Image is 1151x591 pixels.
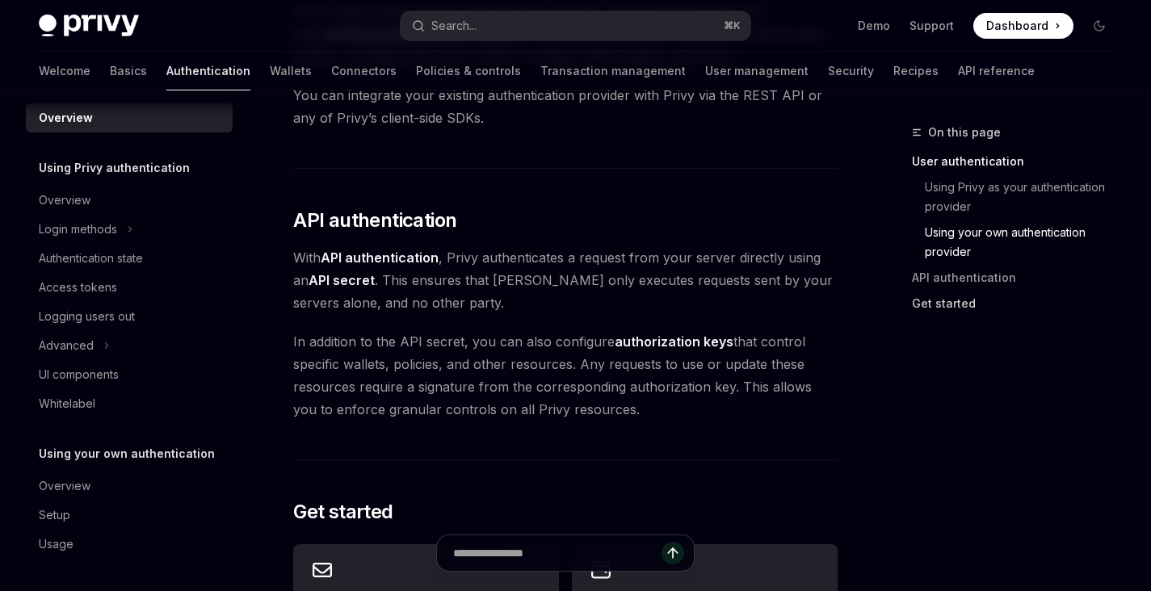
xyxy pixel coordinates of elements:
[26,103,233,132] a: Overview
[39,505,70,525] div: Setup
[912,149,1125,174] a: User authentication
[662,542,684,564] button: Send message
[39,365,119,384] div: UI components
[858,18,890,34] a: Demo
[39,220,117,239] div: Login methods
[110,52,147,90] a: Basics
[26,244,233,273] a: Authentication state
[912,220,1125,265] a: Using your own authentication provider
[26,302,233,331] a: Logging users out
[1086,13,1112,39] button: Toggle dark mode
[705,52,809,90] a: User management
[39,336,94,355] div: Advanced
[912,174,1125,220] a: Using Privy as your authentication provider
[26,215,233,244] button: Toggle Login methods section
[431,16,477,36] div: Search...
[331,52,397,90] a: Connectors
[615,333,733,350] strong: authorization keys
[293,207,456,233] span: API authentication
[26,389,233,418] a: Whitelabel
[39,476,90,496] div: Overview
[973,13,1073,39] a: Dashboard
[39,249,143,268] div: Authentication state
[26,501,233,530] a: Setup
[828,52,874,90] a: Security
[39,278,117,297] div: Access tokens
[724,19,741,32] span: ⌘ K
[39,307,135,326] div: Logging users out
[39,158,190,178] h5: Using Privy authentication
[39,444,215,463] h5: Using your own authentication
[39,108,93,128] div: Overview
[293,246,838,314] span: With , Privy authenticates a request from your server directly using an . This ensures that [PERS...
[39,52,90,90] a: Welcome
[39,534,74,554] div: Usage
[401,11,750,40] button: Open search
[453,535,662,571] input: Ask a question...
[893,52,939,90] a: Recipes
[321,249,439,266] strong: API authentication
[309,272,375,288] strong: API secret
[26,331,233,360] button: Toggle Advanced section
[909,18,954,34] a: Support
[26,530,233,559] a: Usage
[270,52,312,90] a: Wallets
[912,291,1125,316] a: Get started
[39,394,95,413] div: Whitelabel
[26,273,233,302] a: Access tokens
[416,52,521,90] a: Policies & controls
[26,360,233,389] a: UI components
[293,499,393,525] span: Get started
[39,15,139,37] img: dark logo
[39,191,90,210] div: Overview
[26,186,233,215] a: Overview
[293,84,838,129] span: You can integrate your existing authentication provider with Privy via the REST API or any of Pri...
[986,18,1048,34] span: Dashboard
[26,472,233,501] a: Overview
[166,52,250,90] a: Authentication
[958,52,1035,90] a: API reference
[540,52,686,90] a: Transaction management
[912,265,1125,291] a: API authentication
[928,123,1001,142] span: On this page
[293,330,838,421] span: In addition to the API secret, you can also configure that control specific wallets, policies, an...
